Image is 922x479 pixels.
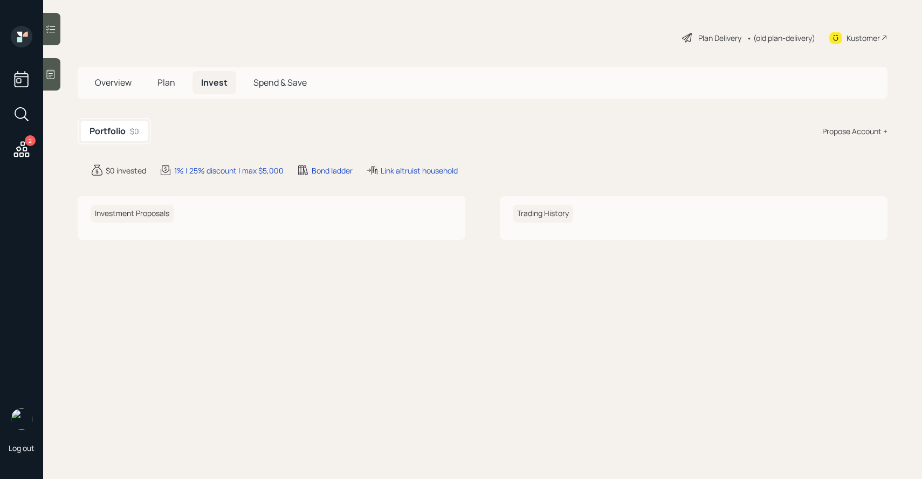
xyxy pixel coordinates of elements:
[513,205,573,223] h6: Trading History
[822,126,887,137] div: Propose Account +
[91,205,174,223] h6: Investment Proposals
[253,77,307,88] span: Spend & Save
[11,408,32,430] img: sami-boghos-headshot.png
[106,165,146,176] div: $0 invested
[174,165,284,176] div: 1% | 25% discount | max $5,000
[95,77,132,88] span: Overview
[847,32,880,44] div: Kustomer
[381,165,458,176] div: Link altruist household
[157,77,175,88] span: Plan
[201,77,228,88] span: Invest
[130,126,139,137] div: $0
[747,32,815,44] div: • (old plan-delivery)
[25,135,36,146] div: 2
[90,126,126,136] h5: Portfolio
[698,32,741,44] div: Plan Delivery
[9,443,35,453] div: Log out
[312,165,353,176] div: Bond ladder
